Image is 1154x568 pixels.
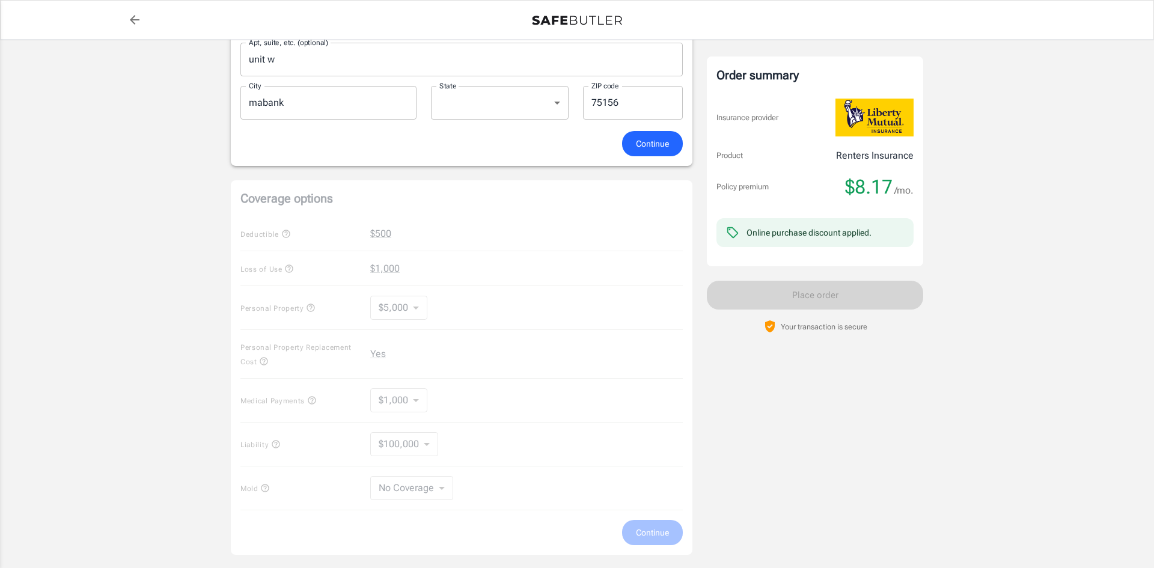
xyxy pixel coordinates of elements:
[716,181,769,193] p: Policy premium
[746,227,872,239] div: Online purchase discount applied.
[249,81,261,91] label: City
[532,16,622,25] img: Back to quotes
[781,321,867,332] p: Your transaction is secure
[716,112,778,124] p: Insurance provider
[716,66,914,84] div: Order summary
[835,99,914,136] img: Liberty Mutual
[123,8,147,32] a: back to quotes
[591,81,619,91] label: ZIP code
[716,150,743,162] p: Product
[622,131,683,157] button: Continue
[836,148,914,163] p: Renters Insurance
[249,37,328,47] label: Apt, suite, etc. (optional)
[894,182,914,199] span: /mo.
[845,175,893,199] span: $8.17
[439,81,457,91] label: State
[636,136,669,151] span: Continue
